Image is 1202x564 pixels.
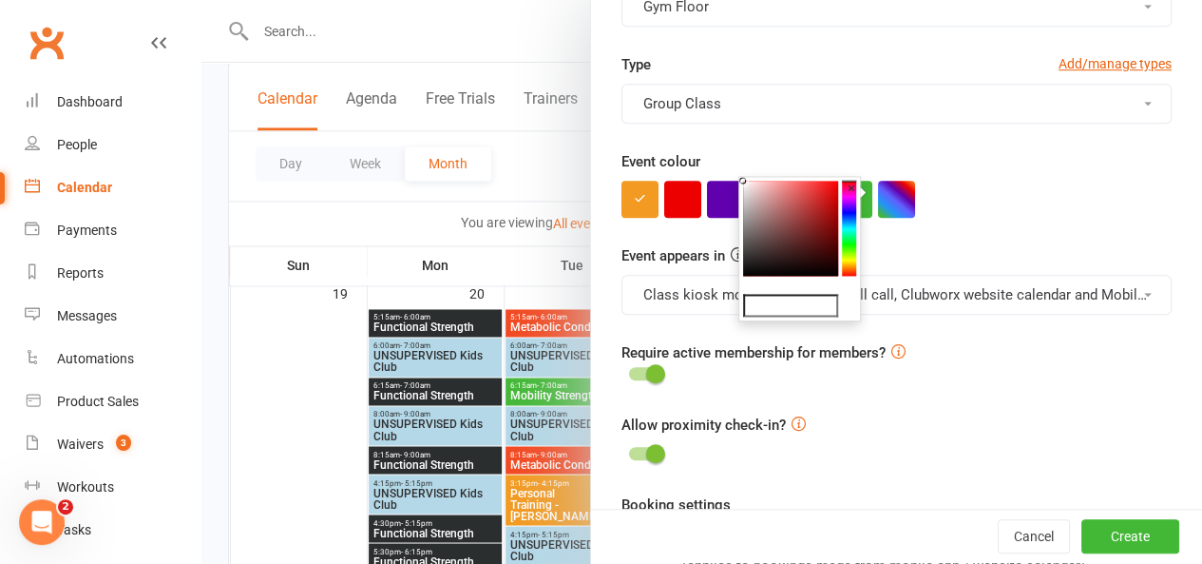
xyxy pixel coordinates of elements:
button: Cancel [998,520,1070,554]
div: People [57,137,97,152]
a: Product Sales [25,380,200,423]
a: Clubworx [23,19,70,67]
a: People [25,124,200,166]
div: Automations [57,351,134,366]
a: Waivers 3 [25,423,200,466]
div: Dashboard [57,94,123,109]
div: Payments [57,223,117,238]
span: 3 [116,435,131,451]
a: Payments [25,209,200,252]
a: Automations [25,338,200,380]
label: Allow proximity check-in? [621,414,786,437]
div: Waivers [57,437,104,452]
button: Group Class [621,84,1172,124]
label: Require active membership for members? [621,344,886,361]
label: Event colour [621,150,700,173]
a: Add/manage types [1059,53,1172,74]
button: × [842,176,861,201]
div: Messages [57,308,117,323]
iframe: Intercom live chat [19,499,65,545]
a: Reports [25,252,200,295]
a: Calendar [25,166,200,209]
button: Create [1081,520,1179,554]
div: Calendar [57,180,112,195]
label: Type [621,53,651,76]
div: Reports [57,265,104,281]
label: Booking settings [621,494,731,516]
label: Event appears in [621,244,725,267]
div: Product Sales [57,394,139,409]
a: Tasks [25,509,200,552]
a: Messages [25,295,200,338]
div: Workouts [57,479,114,495]
a: Dashboard [25,81,200,124]
a: Workouts [25,466,200,509]
div: Tasks [57,522,91,537]
button: Class kiosk mode, Book & Pay, Roll call, Clubworx website calendar and Mobile app [621,275,1172,315]
span: 2 [58,499,73,515]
